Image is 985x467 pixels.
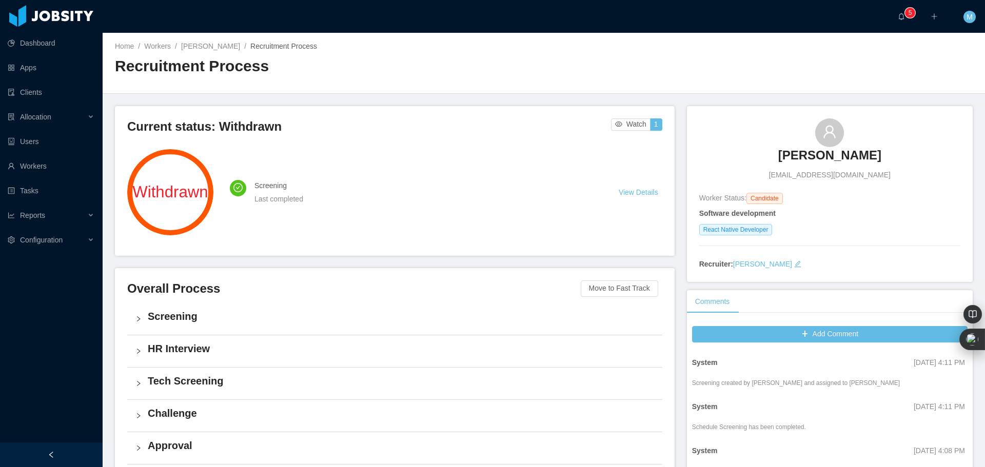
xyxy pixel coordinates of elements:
p: 5 [909,8,912,18]
button: icon: plusAdd Comment [692,326,968,342]
span: [DATE] 4:11 PM [914,358,965,367]
strong: System [692,358,718,367]
h3: Overall Process [127,280,581,297]
span: / [138,42,140,50]
a: View Details [619,188,658,196]
span: Candidate [746,193,783,204]
i: icon: bell [898,13,905,20]
strong: System [692,446,718,455]
span: M [967,11,973,23]
div: Screening created by [PERSON_NAME] and assigned to [PERSON_NAME] [692,378,900,388]
i: icon: edit [794,260,801,268]
a: [PERSON_NAME] [181,42,240,50]
button: Move to Fast Track [581,280,658,297]
span: Recruitment Process [250,42,317,50]
span: Withdrawn [127,184,213,200]
h4: Challenge [148,406,654,420]
h3: [PERSON_NAME] [778,147,881,164]
a: icon: pie-chartDashboard [8,33,94,53]
div: Last completed [254,193,594,205]
h2: Recruitment Process [115,56,544,77]
span: React Native Developer [699,224,773,235]
span: / [175,42,177,50]
div: icon: rightScreening [127,303,662,335]
strong: Recruiter: [699,260,733,268]
h4: Tech Screening [148,374,654,388]
h4: Screening [254,180,594,191]
span: Reports [20,211,45,219]
strong: Software development [699,209,776,217]
div: Comments [687,290,738,313]
div: icon: rightTech Screening [127,368,662,399]
i: icon: setting [8,236,15,243]
a: Workers [144,42,171,50]
a: [PERSON_NAME] [733,260,792,268]
i: icon: solution [8,113,15,120]
i: icon: check-circle [233,183,243,192]
i: icon: plus [931,13,938,20]
button: 1 [650,118,662,131]
span: [DATE] 4:11 PM [914,402,965,411]
span: / [244,42,246,50]
div: Schedule Screening has been completed. [692,422,806,432]
a: icon: robotUsers [8,131,94,152]
span: [DATE] 4:08 PM [914,446,965,455]
i: icon: right [135,413,142,419]
i: icon: user [822,125,837,139]
span: [EMAIL_ADDRESS][DOMAIN_NAME] [769,170,891,180]
h4: HR Interview [148,341,654,356]
a: [PERSON_NAME] [778,147,881,170]
a: icon: profileTasks [8,180,94,201]
div: icon: rightChallenge [127,400,662,432]
i: icon: right [135,316,142,322]
span: Allocation [20,113,51,121]
h4: Screening [148,309,654,323]
h4: Approval [148,438,654,453]
i: icon: line-chart [8,212,15,219]
i: icon: right [135,380,142,387]
i: icon: right [135,348,142,354]
span: Worker Status: [699,194,746,202]
a: icon: appstoreApps [8,57,94,78]
strong: System [692,402,718,411]
button: icon: eyeWatch [611,118,651,131]
a: icon: userWorkers [8,156,94,176]
span: Configuration [20,236,63,244]
a: Home [115,42,134,50]
div: icon: rightHR Interview [127,335,662,367]
a: icon: auditClients [8,82,94,103]
sup: 5 [905,8,915,18]
div: icon: rightApproval [127,432,662,464]
h3: Current status: Withdrawn [127,118,611,135]
i: icon: right [135,445,142,451]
